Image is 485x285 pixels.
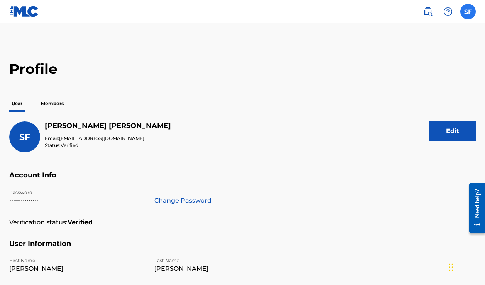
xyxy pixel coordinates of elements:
p: Members [39,96,66,112]
p: Verification status: [9,218,68,227]
h5: Simon Flory [45,121,171,130]
p: ••••••••••••••• [9,196,145,205]
h5: User Information [9,239,476,258]
p: Last Name [154,257,290,264]
span: Verified [61,142,78,148]
p: Status: [45,142,171,149]
button: Edit [429,121,476,141]
h2: Profile [9,60,476,78]
img: search [423,7,433,16]
div: Drag [449,256,453,279]
p: First Name [9,257,145,264]
a: Public Search [420,4,436,19]
p: [PERSON_NAME] [9,264,145,273]
strong: Verified [68,218,93,227]
h5: Account Info [9,171,476,189]
a: Change Password [154,196,211,205]
span: SF [19,132,30,142]
span: [EMAIL_ADDRESS][DOMAIN_NAME] [59,135,144,141]
div: User Menu [460,4,476,19]
p: User [9,96,25,112]
iframe: Resource Center [463,175,485,241]
p: Password [9,189,145,196]
p: Email: [45,135,171,142]
img: MLC Logo [9,6,39,17]
iframe: Chat Widget [446,248,485,285]
img: help [443,7,453,16]
div: Help [440,4,456,19]
p: [PERSON_NAME] [154,264,290,273]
